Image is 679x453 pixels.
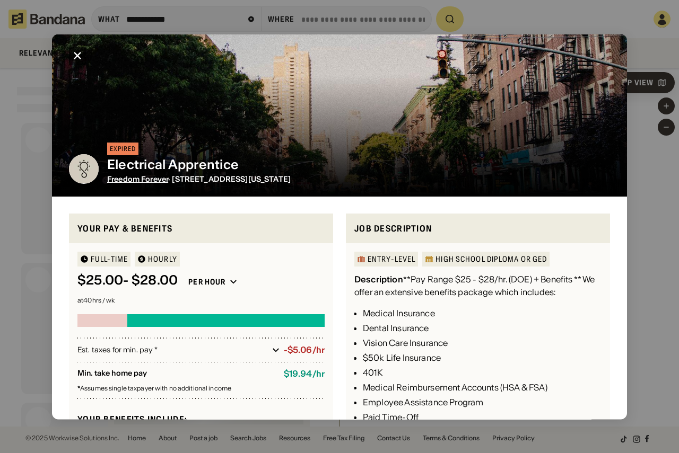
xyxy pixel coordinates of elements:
div: Vision Care Insurance [363,336,602,349]
div: EXPIRED [110,145,136,152]
div: Dental Insurance [363,322,602,334]
div: **Pay Range $25 - $28/hr. (DOE) + Benefits ** We offer an extensive benefits package which includes: [354,273,602,298]
div: Per hour [188,277,225,287]
div: Assumes single taxpayer with no additional income [77,385,325,392]
div: -$5.06/hr [284,345,325,355]
div: Electrical Apprentice [107,157,602,172]
div: Your benefits include: [77,413,325,424]
div: Medical Reimbursement Accounts (HSA & FSA) [363,381,602,394]
div: High School Diploma or GED [436,255,547,263]
div: HOURLY [148,255,177,263]
div: Your pay & benefits [77,221,325,235]
div: Job Description [354,221,602,235]
div: $ 19.94 / hr [284,369,325,379]
div: Full-time [91,255,128,263]
img: Freedom Forever logo [69,154,99,183]
div: Description [354,274,403,285]
div: Min. take home pay [77,369,275,379]
a: Freedom Forever [107,174,168,183]
div: Employee Assistance Program [363,396,602,408]
div: $ 25.00 - $28.00 [77,273,178,288]
div: Est. taxes for min. pay * [77,344,268,355]
div: 401K [363,366,602,379]
div: · [STREET_ADDRESS][US_STATE] [107,174,602,183]
div: Medical Insurance [363,307,602,319]
div: $50k Life Insurance [363,351,602,364]
div: Paid Time-Off [363,411,602,423]
div: Entry-Level [368,255,415,263]
div: at 40 hrs / wk [77,297,325,304]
